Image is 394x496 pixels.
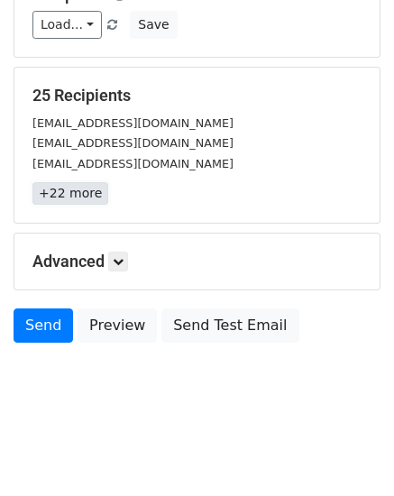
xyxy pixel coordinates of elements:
[32,157,234,170] small: [EMAIL_ADDRESS][DOMAIN_NAME]
[304,409,394,496] div: Widget de chat
[304,409,394,496] iframe: Chat Widget
[32,252,362,271] h5: Advanced
[78,308,157,343] a: Preview
[32,11,102,39] a: Load...
[32,86,362,106] h5: 25 Recipients
[32,116,234,130] small: [EMAIL_ADDRESS][DOMAIN_NAME]
[14,308,73,343] a: Send
[130,11,177,39] button: Save
[32,136,234,150] small: [EMAIL_ADDRESS][DOMAIN_NAME]
[161,308,298,343] a: Send Test Email
[32,182,108,205] a: +22 more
